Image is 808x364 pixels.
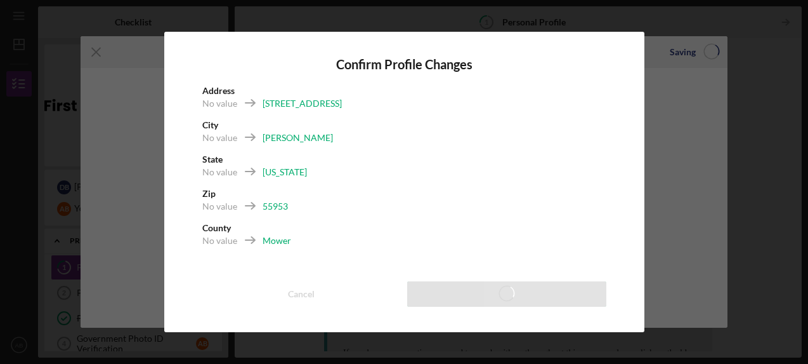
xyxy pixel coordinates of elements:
[202,97,237,110] div: No value
[263,97,342,110] div: [STREET_ADDRESS]
[263,200,288,213] div: 55953
[202,131,237,144] div: No value
[202,200,237,213] div: No value
[263,234,291,247] div: Mower
[202,85,235,96] b: Address
[263,166,307,179] div: [US_STATE]
[202,119,218,130] b: City
[202,154,223,165] b: State
[288,281,315,307] div: Cancel
[202,166,237,179] div: No value
[202,222,231,233] b: County
[263,131,333,144] div: [PERSON_NAME]
[202,281,401,307] button: Cancel
[202,188,216,199] b: Zip
[407,281,606,307] button: Save
[202,57,606,72] h4: Confirm Profile Changes
[202,234,237,247] div: No value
